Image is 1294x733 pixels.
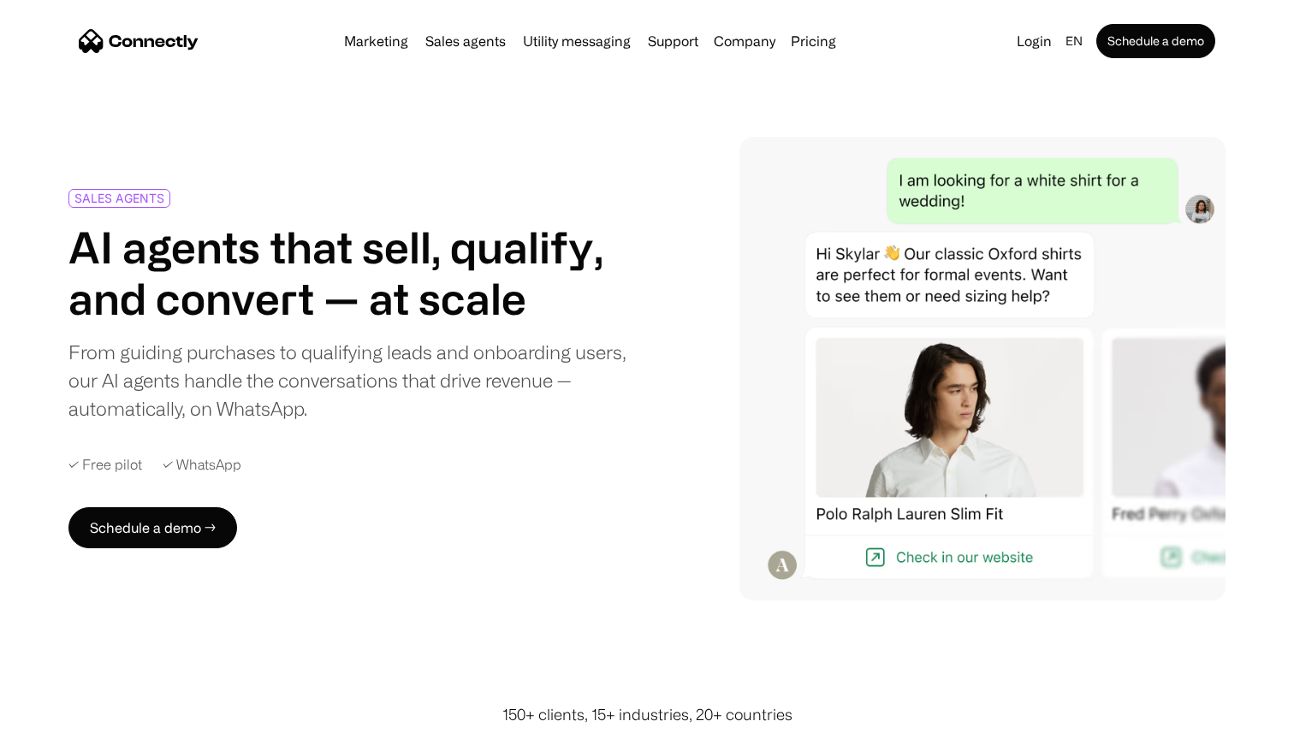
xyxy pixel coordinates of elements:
[68,507,237,548] a: Schedule a demo →
[68,457,142,473] div: ✓ Free pilot
[68,338,630,423] div: From guiding purchases to qualifying leads and onboarding users, our AI agents handle the convers...
[418,34,513,48] a: Sales agents
[1065,29,1083,53] div: en
[516,34,638,48] a: Utility messaging
[784,34,843,48] a: Pricing
[337,34,415,48] a: Marketing
[1010,29,1059,53] a: Login
[1096,24,1215,58] a: Schedule a demo
[74,192,164,204] div: SALES AGENTS
[502,703,792,726] div: 150+ clients, 15+ industries, 20+ countries
[34,703,103,727] ul: Language list
[641,34,705,48] a: Support
[68,222,630,324] h1: AI agents that sell, qualify, and convert — at scale
[17,701,103,727] aside: Language selected: English
[709,29,781,53] div: Company
[1059,29,1093,53] div: en
[163,457,241,473] div: ✓ WhatsApp
[79,28,199,54] a: home
[714,29,775,53] div: Company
